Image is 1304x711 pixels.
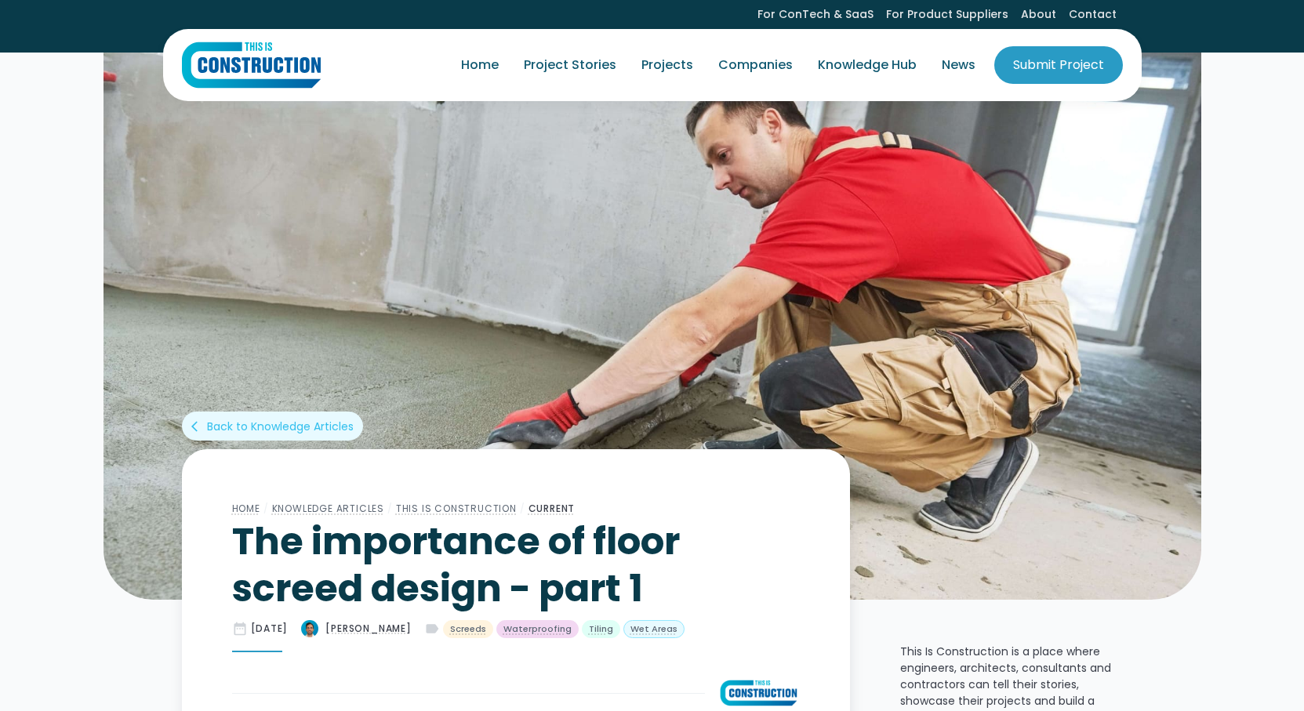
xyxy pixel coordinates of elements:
[1013,56,1104,74] div: Submit Project
[232,518,800,612] h1: The importance of floor screed design - part 1
[517,499,529,518] div: /
[104,51,1201,600] img: The importance of floor screed design - part 1
[182,42,321,89] img: This Is Construction Logo
[511,43,629,87] a: Project Stories
[232,502,260,515] a: Home
[994,46,1123,84] a: Submit Project
[300,619,411,638] a: [PERSON_NAME]
[630,622,677,636] div: Wet Areas
[182,412,363,441] a: arrow_back_iosBack to Knowledge Articles
[443,620,493,639] a: Screeds
[805,43,929,87] a: Knowledge Hub
[629,43,706,87] a: Projects
[582,620,620,639] a: Tiling
[450,622,486,636] div: Screeds
[706,43,805,87] a: Companies
[929,43,988,87] a: News
[503,622,572,636] div: Waterproofing
[396,502,517,515] a: This Is Construction
[251,622,289,636] div: [DATE]
[589,622,613,636] div: Tiling
[717,677,800,709] img: The importance of floor screed design - part 1
[260,499,272,518] div: /
[182,42,321,89] a: home
[272,502,384,515] a: Knowledge Articles
[449,43,511,87] a: Home
[300,619,319,638] img: The importance of floor screed design - part 1
[424,621,440,637] div: label
[325,622,411,636] div: [PERSON_NAME]
[384,499,396,518] div: /
[191,419,204,434] div: arrow_back_ios
[232,621,248,637] div: date_range
[529,502,576,515] a: Current
[207,419,354,434] div: Back to Knowledge Articles
[496,620,579,639] a: Waterproofing
[623,620,685,639] a: Wet Areas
